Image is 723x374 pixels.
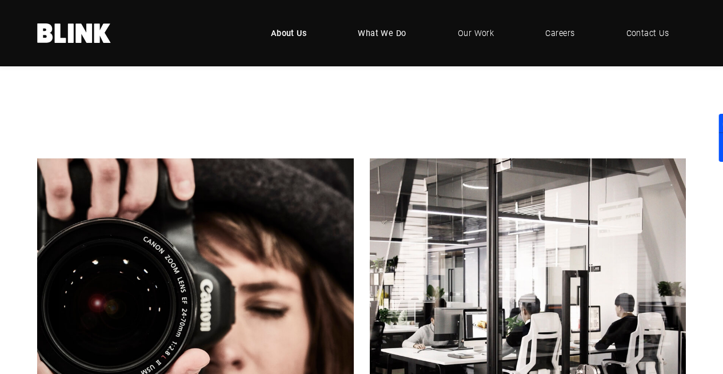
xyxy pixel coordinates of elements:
a: Home [37,23,111,43]
span: Careers [545,27,574,39]
a: Contact Us [609,16,686,50]
a: Careers [528,16,592,50]
span: What We Do [358,27,406,39]
a: Our Work [441,16,512,50]
a: What We Do [341,16,424,50]
span: Contact Us [626,27,669,39]
span: Our Work [458,27,494,39]
a: About Us [254,16,324,50]
span: About Us [271,27,307,39]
